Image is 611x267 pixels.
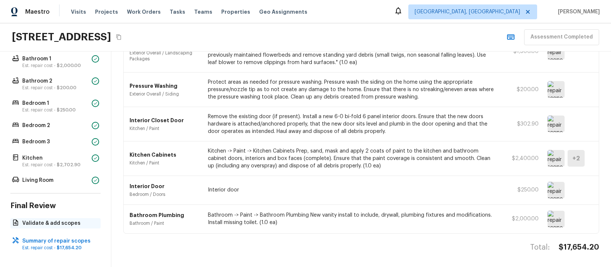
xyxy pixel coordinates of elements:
p: $2,000.00 [505,215,539,223]
img: repair scope asset [548,81,565,98]
span: $200.00 [57,86,76,90]
span: [PERSON_NAME] [555,8,600,16]
span: Tasks [170,9,185,14]
button: Copy Address [114,32,124,42]
span: Work Orders [127,8,161,16]
p: Remove the existing door (if present). Install a new 6-0 bi-fold 6 panel interior doors. Ensure t... [208,113,496,135]
span: $250.00 [57,108,76,112]
p: Kitchen / Paint [130,126,199,131]
p: Est. repair cost - [22,107,89,113]
p: Interior Door [130,183,199,190]
p: Summary of repair scopes [22,237,96,245]
p: Kitchen -> Paint -> Kitchen Cabinets Prep, sand, mask and apply 2 coats of paint to the kitchen a... [208,147,496,170]
h2: [STREET_ADDRESS] [12,30,111,44]
span: Maestro [25,8,50,16]
p: Pressure Washing [130,82,199,90]
p: Bathroom / Paint [130,220,199,226]
p: Kitchen [22,154,89,162]
p: $302.90 [505,120,539,128]
p: Interior door [208,186,496,194]
p: Interior Closet Door [130,117,199,124]
h5: + 2 [572,154,580,163]
span: $2,000.00 [57,63,81,68]
img: repair scope asset [548,43,565,60]
p: Est. repair cost - [22,245,96,251]
span: $2,702.90 [57,163,81,167]
p: Living Room [22,177,89,184]
span: $17,654.20 [57,246,82,250]
span: Geo Assignments [259,8,307,16]
p: $1,500.00 [505,48,539,55]
span: [GEOGRAPHIC_DATA], [GEOGRAPHIC_DATA] [415,8,520,16]
span: Visits [71,8,86,16]
span: Teams [194,8,212,16]
p: $2,400.00 [505,155,539,162]
h4: Final Review [10,201,101,211]
p: Bedroom 2 [22,122,89,129]
p: Kitchen Cabinets [130,151,199,158]
p: Est. repair cost - [22,63,89,69]
p: Bathroom 1 [22,55,89,63]
p: Protect areas as needed for pressure washing. Pressure wash the siding on the home using the appr... [208,79,496,101]
h4: $17,654.20 [559,243,599,252]
p: $200.00 [505,86,539,93]
p: Exterior Overall / Siding [130,91,199,97]
p: Est. repair cost - [22,85,89,91]
p: Bathroom Plumbing [130,211,199,219]
span: Properties [221,8,250,16]
span: Projects [95,8,118,16]
p: Kitchen / Paint [130,160,199,166]
p: Est. repair cost - [22,162,89,168]
p: Bedroom 1 [22,100,89,107]
p: $250.00 [505,186,539,194]
img: repair scope asset [548,116,565,132]
img: repair scope asset [548,182,565,198]
p: Bedroom / Doors [130,191,199,197]
p: Exterior Overall -> Landscaping Packages -> Landscape Package Mowing of grass up to 6" in height.... [208,37,496,66]
p: Exterior Overall / Landscaping Packages [130,50,199,62]
img: repair scope asset [548,211,565,227]
p: Bedroom 3 [22,138,89,146]
p: Bathroom -> Paint -> Bathroom Plumbing New vanity install to include, drywall, plumbing fixtures ... [208,211,496,226]
h4: Total: [530,243,550,252]
p: Validate & add scopes [22,220,96,227]
img: repair scope asset [548,150,565,167]
p: Bathroom 2 [22,77,89,85]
